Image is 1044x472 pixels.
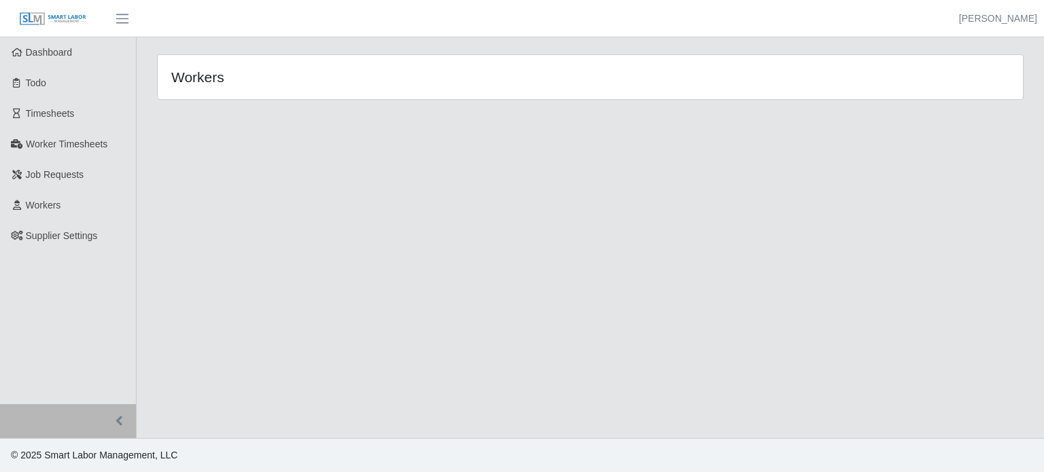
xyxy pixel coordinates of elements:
h4: Workers [171,69,508,86]
span: Todo [26,77,46,88]
span: Timesheets [26,108,75,119]
img: SLM Logo [19,12,87,26]
a: [PERSON_NAME] [959,12,1037,26]
span: Workers [26,200,61,211]
span: Supplier Settings [26,230,98,241]
span: Worker Timesheets [26,139,107,149]
span: Job Requests [26,169,84,180]
span: © 2025 Smart Labor Management, LLC [11,450,177,460]
span: Dashboard [26,47,73,58]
